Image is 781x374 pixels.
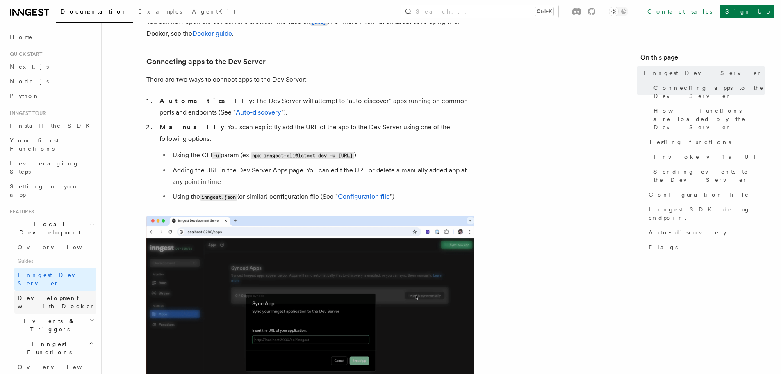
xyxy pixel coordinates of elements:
[642,5,717,18] a: Contact sales
[14,268,96,291] a: Inngest Dev Server
[650,103,765,135] a: How functions are loaded by the Dev Server
[146,74,474,85] p: There are two ways to connect apps to the Dev Server:
[645,240,765,255] a: Flags
[10,93,40,99] span: Python
[14,291,96,314] a: Development with Docker
[649,228,726,236] span: Auto-discovery
[7,118,96,133] a: Install the SDK
[7,59,96,74] a: Next.js
[14,255,96,268] span: Guides
[310,18,328,25] a: [URL]
[10,122,95,129] span: Install the SDK
[535,7,553,16] kbd: Ctrl+K
[18,295,95,310] span: Development with Docker
[7,74,96,89] a: Node.js
[7,110,46,117] span: Inngest tour
[338,193,390,200] a: Configuration file
[649,138,731,146] span: Testing functions
[170,191,474,203] li: Using the (or similar) configuration file (See " ")
[157,122,474,203] li: : You scan explicitly add the URL of the app to the Dev Server using one of the following options:
[7,317,89,333] span: Events & Triggers
[10,183,80,198] span: Setting up your app
[7,240,96,314] div: Local Development
[133,2,187,22] a: Examples
[7,337,96,360] button: Inngest Functions
[200,194,237,201] code: inngest.json
[236,108,281,116] a: Auto-discovery
[7,89,96,103] a: Python
[10,63,49,70] span: Next.js
[10,160,79,175] span: Leveraging Steps
[401,5,558,18] button: Search...Ctrl+K
[192,8,235,15] span: AgentKit
[650,80,765,103] a: Connecting apps to the Dev Server
[18,244,102,250] span: Overview
[640,66,765,80] a: Inngest Dev Server
[649,190,749,199] span: Configuration file
[649,243,678,251] span: Flags
[7,179,96,202] a: Setting up your app
[56,2,133,23] a: Documentation
[7,30,96,44] a: Home
[653,84,765,100] span: Connecting apps to the Dev Server
[7,340,89,356] span: Inngest Functions
[10,78,49,85] span: Node.js
[138,8,182,15] span: Examples
[653,167,765,184] span: Sending events to the Dev Server
[720,5,774,18] a: Sign Up
[146,56,266,67] a: Connecting apps to the Dev Server
[187,2,240,22] a: AgentKit
[159,97,253,105] strong: Automatically
[645,225,765,240] a: Auto-discovery
[653,107,765,131] span: How functions are loaded by the Dev Server
[157,95,474,118] li: : The Dev Server will attempt to "auto-discover" apps running on common ports and endpoints (See ...
[650,149,765,164] a: Invoke via UI
[7,133,96,156] a: Your first Functions
[650,164,765,187] a: Sending events to the Dev Server
[18,364,102,370] span: Overview
[645,135,765,149] a: Testing functions
[609,7,628,16] button: Toggle dark mode
[7,217,96,240] button: Local Development
[61,8,128,15] span: Documentation
[7,51,42,57] span: Quick start
[159,123,224,131] strong: Manually
[14,240,96,255] a: Overview
[7,209,34,215] span: Features
[7,156,96,179] a: Leveraging Steps
[10,33,33,41] span: Home
[649,205,765,222] span: Inngest SDK debug endpoint
[653,153,763,161] span: Invoke via UI
[18,272,88,287] span: Inngest Dev Server
[7,314,96,337] button: Events & Triggers
[192,30,232,37] a: Docker guide
[10,137,59,152] span: Your first Functions
[310,19,328,26] code: [URL]
[645,187,765,202] a: Configuration file
[7,220,89,236] span: Local Development
[251,152,354,159] code: npx inngest-cli@latest dev -u [URL]
[170,149,474,161] li: Using the CLI param (ex. )
[212,152,221,159] code: -u
[170,165,474,188] li: Adding the URL in the Dev Server Apps page. You can edit the URL or delete a manually added app a...
[146,16,474,39] p: You can now open the dev server's browser interface on . For more information about developing wi...
[645,202,765,225] a: Inngest SDK debug endpoint
[644,69,762,77] span: Inngest Dev Server
[640,53,765,66] h4: On this page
